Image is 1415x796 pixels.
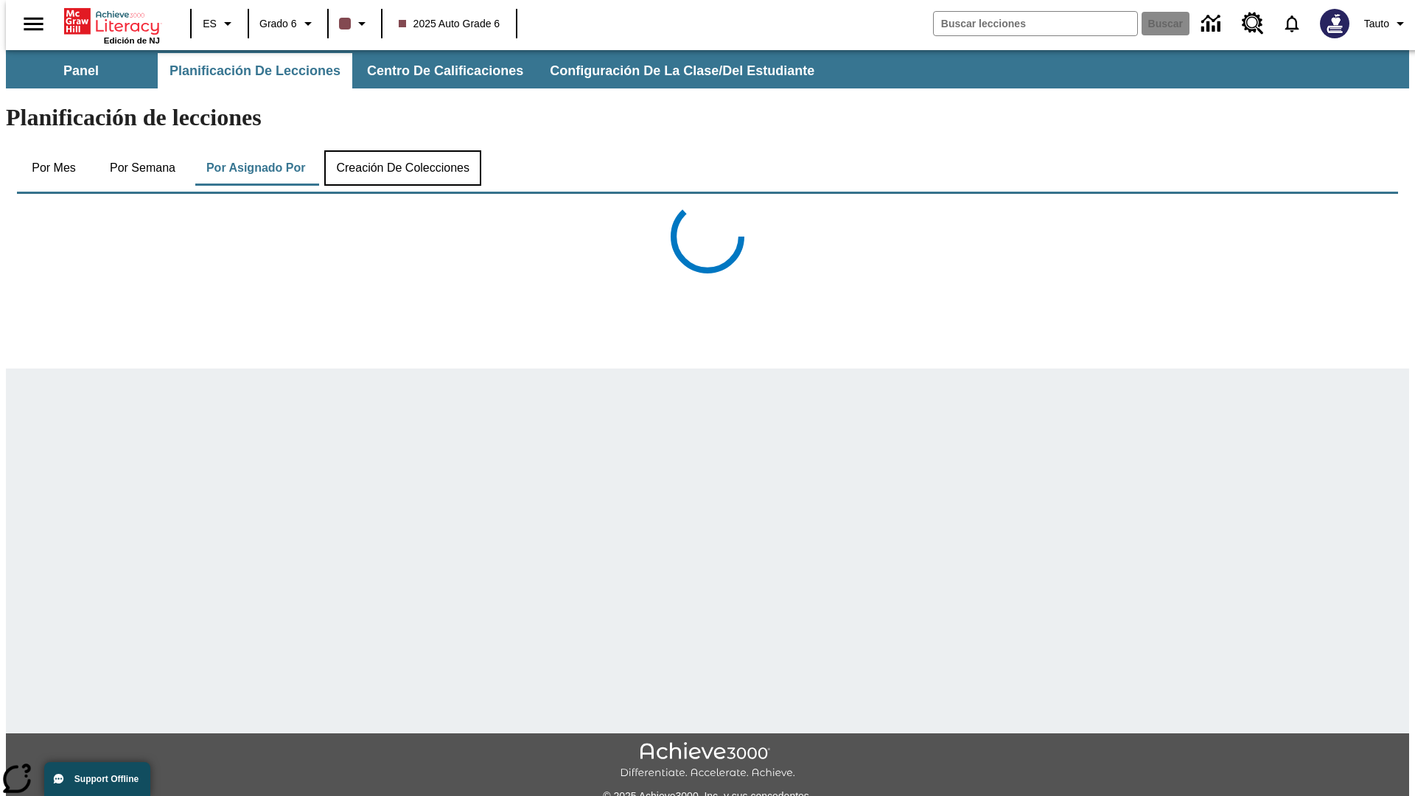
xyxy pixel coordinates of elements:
[44,762,150,796] button: Support Offline
[196,10,243,37] button: Lenguaje: ES, Selecciona un idioma
[74,774,139,784] span: Support Offline
[6,53,828,88] div: Subbarra de navegación
[6,104,1409,131] h1: Planificación de lecciones
[1311,4,1358,43] button: Escoja un nuevo avatar
[1273,4,1311,43] a: Notificaciones
[324,150,481,186] button: Creación de colecciones
[64,5,160,45] div: Portada
[355,53,535,88] button: Centro de calificaciones
[1233,4,1273,43] a: Centro de recursos, Se abrirá en una pestaña nueva.
[333,10,377,37] button: El color de la clase es café oscuro. Cambiar el color de la clase.
[620,742,795,780] img: Achieve3000 Differentiate Accelerate Achieve
[259,16,297,32] span: Grado 6
[1192,4,1233,44] a: Centro de información
[7,53,155,88] button: Panel
[158,53,352,88] button: Planificación de lecciones
[1364,16,1389,32] span: Tauto
[98,150,187,186] button: Por semana
[934,12,1137,35] input: Buscar campo
[1320,9,1349,38] img: Avatar
[203,16,217,32] span: ES
[12,2,55,46] button: Abrir el menú lateral
[64,7,160,36] a: Portada
[1358,10,1415,37] button: Perfil/Configuración
[195,150,318,186] button: Por asignado por
[17,150,91,186] button: Por mes
[538,53,826,88] button: Configuración de la clase/del estudiante
[6,50,1409,88] div: Subbarra de navegación
[254,10,323,37] button: Grado: Grado 6, Elige un grado
[104,36,160,45] span: Edición de NJ
[399,16,500,32] span: 2025 Auto Grade 6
